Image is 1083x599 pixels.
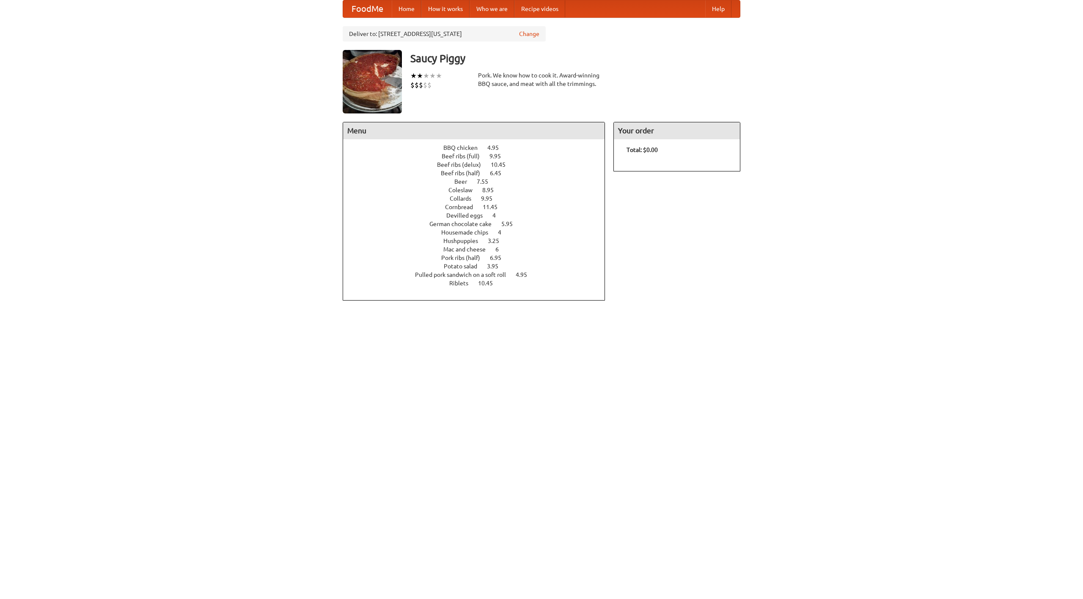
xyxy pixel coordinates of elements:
li: $ [427,80,432,90]
span: Potato salad [444,263,486,270]
span: 10.45 [491,161,514,168]
h4: Menu [343,122,605,139]
a: Hushpuppies 3.25 [443,237,515,244]
span: Beef ribs (full) [442,153,488,160]
a: German chocolate cake 5.95 [429,221,528,227]
a: Home [392,0,421,17]
a: How it works [421,0,470,17]
h4: Your order [614,122,740,139]
li: $ [423,80,427,90]
li: $ [410,80,415,90]
span: Mac and cheese [443,246,494,253]
a: Who we are [470,0,514,17]
div: Deliver to: [STREET_ADDRESS][US_STATE] [343,26,546,41]
span: 6 [495,246,507,253]
span: German chocolate cake [429,221,500,227]
a: Beer 7.55 [454,178,504,185]
a: Recipe videos [514,0,565,17]
img: angular.jpg [343,50,402,113]
span: Collards [450,195,480,202]
li: ★ [429,71,436,80]
span: 3.95 [487,263,507,270]
span: Housemade chips [441,229,497,236]
a: Coleslaw 8.95 [448,187,509,193]
span: Riblets [449,280,477,287]
a: Beef ribs (half) 6.45 [441,170,517,177]
span: Hushpuppies [443,237,487,244]
span: Pulled pork sandwich on a soft roll [415,271,514,278]
span: Coleslaw [448,187,481,193]
li: $ [415,80,419,90]
b: Total: $0.00 [627,146,658,153]
a: BBQ chicken 4.95 [443,144,514,151]
span: 6.45 [490,170,510,177]
a: Pork ribs (half) 6.95 [441,254,517,261]
a: Help [705,0,731,17]
span: Cornbread [445,204,481,210]
span: 4.95 [487,144,507,151]
span: Devilled eggs [446,212,491,219]
span: 10.45 [478,280,501,287]
a: Potato salad 3.95 [444,263,514,270]
span: Beer [454,178,476,185]
span: 9.95 [489,153,509,160]
span: 4.95 [516,271,536,278]
div: Pork. We know how to cook it. Award-winning BBQ sauce, and meat with all the trimmings. [478,71,605,88]
a: Beef ribs (delux) 10.45 [437,161,521,168]
span: BBQ chicken [443,144,486,151]
li: ★ [436,71,442,80]
span: Pork ribs (half) [441,254,489,261]
li: $ [419,80,423,90]
span: 5.95 [501,221,521,227]
a: Cornbread 11.45 [445,204,513,210]
li: ★ [417,71,423,80]
span: 9.95 [481,195,501,202]
a: FoodMe [343,0,392,17]
a: Devilled eggs 4 [446,212,511,219]
span: 4 [498,229,510,236]
span: 8.95 [482,187,502,193]
span: Beef ribs (delux) [437,161,489,168]
a: Pulled pork sandwich on a soft roll 4.95 [415,271,543,278]
span: 7.55 [477,178,497,185]
li: ★ [410,71,417,80]
span: 6.95 [490,254,510,261]
a: Riblets 10.45 [449,280,509,287]
h3: Saucy Piggy [410,50,740,67]
a: Change [519,30,539,38]
a: Collards 9.95 [450,195,508,202]
span: Beef ribs (half) [441,170,489,177]
span: 11.45 [483,204,506,210]
a: Mac and cheese 6 [443,246,514,253]
a: Housemade chips 4 [441,229,517,236]
a: Beef ribs (full) 9.95 [442,153,517,160]
span: 4 [492,212,504,219]
span: 3.25 [488,237,508,244]
li: ★ [423,71,429,80]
